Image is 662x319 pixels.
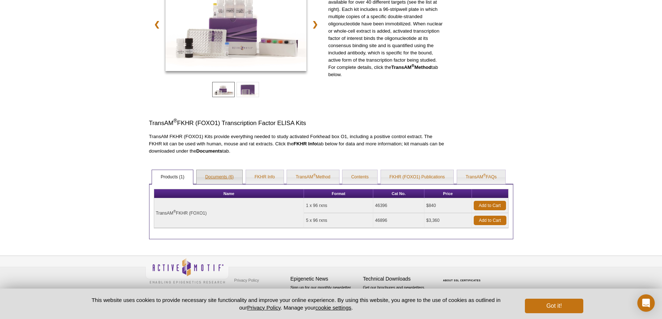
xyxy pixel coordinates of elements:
[457,170,506,185] a: TransAM®FAQs
[424,189,472,198] th: Price
[373,189,424,198] th: Cat No.
[149,119,444,128] h3: TransAM FKHR (FOXO1) Transcription Factor ELISA Kits
[149,16,165,33] a: ❮
[287,170,339,185] a: TransAM®Method
[525,299,583,313] button: Got it!
[154,189,304,198] th: Name
[173,210,176,214] sup: ®
[304,198,373,213] td: 1 x 96 rxns
[373,198,424,213] td: 46396
[246,170,284,185] a: FKHR Info
[304,189,373,198] th: Format
[381,170,454,185] a: FKHR (FOXO1) Publications
[373,213,424,228] td: 46896
[307,16,323,33] a: ❯
[149,133,444,155] p: TransAM FKHR (FOXO1) Kits provide everything needed to study activated Forkhead box O1, including...
[152,170,193,185] a: Products (1)
[474,216,506,225] a: Add to Cart
[363,285,432,303] p: Get our brochures and newsletters, or request them by mail.
[304,213,373,228] td: 5 x 96 rxns
[436,269,490,285] table: Click to Verify - This site chose Symantec SSL for secure e-commerce and confidential communicati...
[483,173,486,177] sup: ®
[233,286,271,297] a: Terms & Conditions
[145,256,229,285] img: Active Motif,
[342,170,377,185] a: Contents
[293,141,317,146] strong: FKHR Info
[247,304,280,311] a: Privacy Policy
[173,118,177,124] sup: ®
[197,170,243,185] a: Documents (6)
[391,65,432,70] strong: TransAM Method
[315,304,351,311] button: cookie settings
[291,276,359,282] h4: Epigenetic News
[363,276,432,282] h4: Technical Downloads
[313,173,316,177] sup: ®
[154,198,304,228] td: TransAM FKHR (FOXO1)
[637,294,655,312] div: Open Intercom Messenger
[474,201,506,210] a: Add to Cart
[233,275,261,286] a: Privacy Policy
[291,285,359,309] p: Sign up for our monthly newsletter highlighting recent publications in the field of epigenetics.
[424,198,472,213] td: $840
[411,63,414,68] sup: ®
[79,296,513,311] p: This website uses cookies to provide necessary site functionality and improve your online experie...
[196,148,222,154] strong: Documents
[424,213,472,228] td: $3,360
[443,279,481,282] a: ABOUT SSL CERTIFICATES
